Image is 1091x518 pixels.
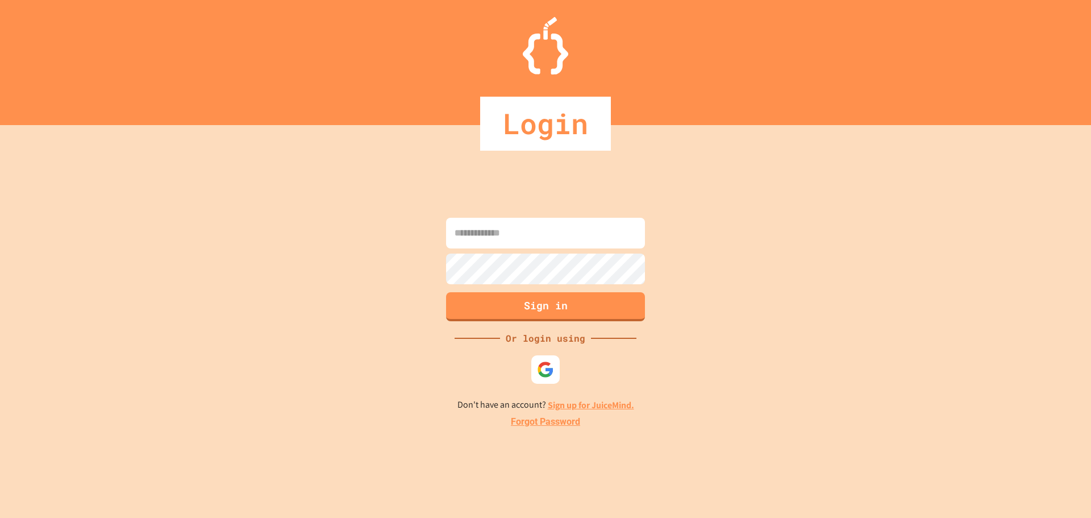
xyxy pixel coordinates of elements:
[548,399,634,411] a: Sign up for JuiceMind.
[523,17,568,74] img: Logo.svg
[446,292,645,321] button: Sign in
[500,331,591,345] div: Or login using
[537,361,554,378] img: google-icon.svg
[457,398,634,412] p: Don't have an account?
[511,415,580,429] a: Forgot Password
[480,97,611,151] div: Login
